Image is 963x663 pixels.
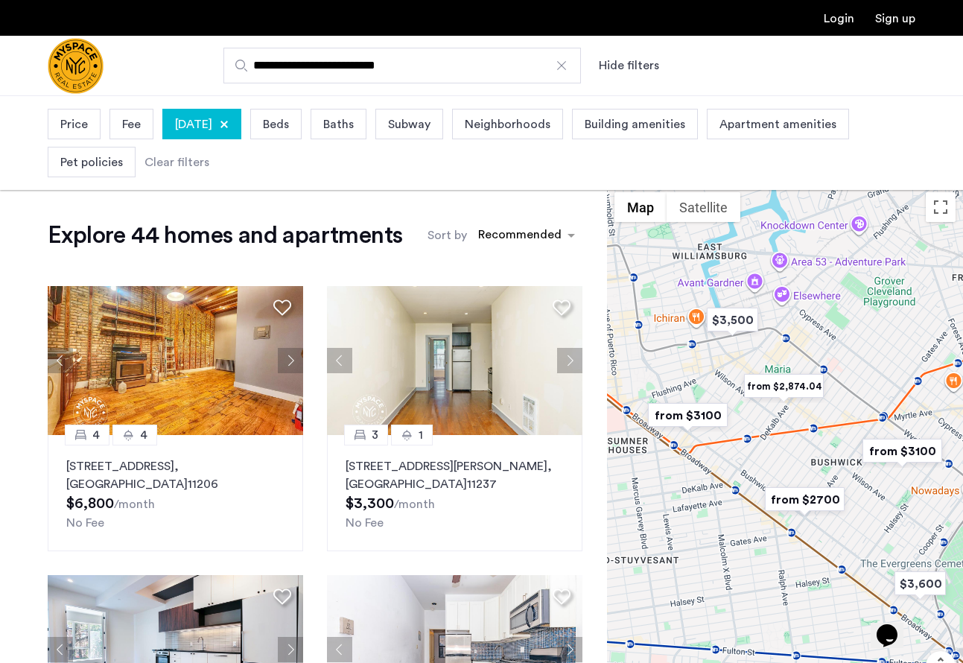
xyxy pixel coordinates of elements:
sub: /month [114,498,155,510]
label: Sort by [428,226,467,244]
div: from $2700 [759,483,851,516]
p: [STREET_ADDRESS][PERSON_NAME] 11237 [346,457,564,493]
span: 1 [419,426,423,444]
span: Fee [122,115,141,133]
input: Apartment Search [223,48,581,83]
span: Pet policies [60,153,123,171]
img: logo [48,38,104,94]
span: Apartment amenities [719,115,836,133]
div: $3,600 [889,567,952,600]
a: 44[STREET_ADDRESS], [GEOGRAPHIC_DATA]11206No Fee [48,435,303,551]
sub: /month [394,498,435,510]
span: No Fee [346,517,384,529]
button: Next apartment [557,348,582,373]
a: Login [824,13,854,25]
a: Registration [875,13,915,25]
button: Previous apartment [327,637,352,662]
div: Recommended [476,226,562,247]
a: Cazamio Logo [48,38,104,94]
div: from $3100 [642,399,734,432]
span: $3,300 [346,496,394,511]
button: Toggle fullscreen view [926,192,956,222]
div: from $2,874.04 [738,369,830,403]
span: Subway [388,115,430,133]
span: Price [60,115,88,133]
button: Next apartment [557,637,582,662]
span: 3 [372,426,378,444]
a: 31[STREET_ADDRESS][PERSON_NAME], [GEOGRAPHIC_DATA]11237No Fee [327,435,582,551]
img: 1997_638660665121086177.jpeg [48,286,303,435]
button: Show satellite imagery [667,192,740,222]
div: $3,500 [701,303,764,337]
span: Baths [323,115,354,133]
span: No Fee [66,517,104,529]
div: from $3100 [856,434,948,468]
iframe: chat widget [871,603,918,648]
ng-select: sort-apartment [471,222,582,249]
p: [STREET_ADDRESS] 11206 [66,457,285,493]
span: Beds [263,115,289,133]
button: Previous apartment [327,348,352,373]
button: Previous apartment [48,348,73,373]
span: 4 [140,426,147,444]
span: [DATE] [175,115,212,133]
button: Previous apartment [48,637,73,662]
span: Building amenities [585,115,685,133]
div: Clear filters [144,153,209,171]
button: Next apartment [278,637,303,662]
button: Next apartment [278,348,303,373]
span: Neighborhoods [465,115,550,133]
span: 4 [92,426,100,444]
img: 1996_638557237055344219.jpeg [327,286,582,435]
button: Show street map [614,192,667,222]
span: $6,800 [66,496,114,511]
h1: Explore 44 homes and apartments [48,221,402,250]
button: Show or hide filters [599,57,659,74]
